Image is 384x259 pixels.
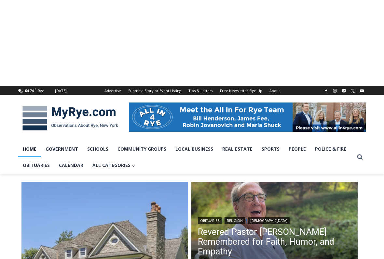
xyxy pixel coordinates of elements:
[171,141,218,157] a: Local Business
[257,141,284,157] a: Sports
[18,141,354,174] nav: Primary Navigation
[354,151,366,163] button: View Search Form
[185,86,216,95] a: Tips & Letters
[225,217,245,224] a: Religion
[322,87,330,95] a: Facebook
[113,141,171,157] a: Community Groups
[41,141,83,157] a: Government
[55,88,67,94] div: [DATE]
[83,141,113,157] a: Schools
[101,86,283,95] nav: Secondary Navigation
[125,86,185,95] a: Submit a Story or Event Listing
[216,86,266,95] a: Free Newsletter Sign Up
[34,87,36,91] span: F
[331,87,339,95] a: Instagram
[349,87,357,95] a: X
[18,157,54,173] a: Obituaries
[88,157,140,173] a: All Categories
[340,87,348,95] a: Linkedin
[198,216,351,224] div: | |
[54,157,88,173] a: Calendar
[218,141,257,157] a: Real Estate
[198,227,351,256] a: Revered Pastor [PERSON_NAME] Remembered for Faith, Humor, and Empathy
[92,162,135,169] span: All Categories
[38,88,44,94] div: Rye
[248,217,290,224] a: [DEMOGRAPHIC_DATA]
[18,101,122,135] img: MyRye.com
[101,86,125,95] a: Advertise
[310,141,351,157] a: Police & Fire
[266,86,283,95] a: About
[358,87,366,95] a: YouTube
[198,217,222,224] a: Obituaries
[129,102,366,132] img: All in for Rye
[284,141,310,157] a: People
[18,141,41,157] a: Home
[25,88,34,93] span: 64.74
